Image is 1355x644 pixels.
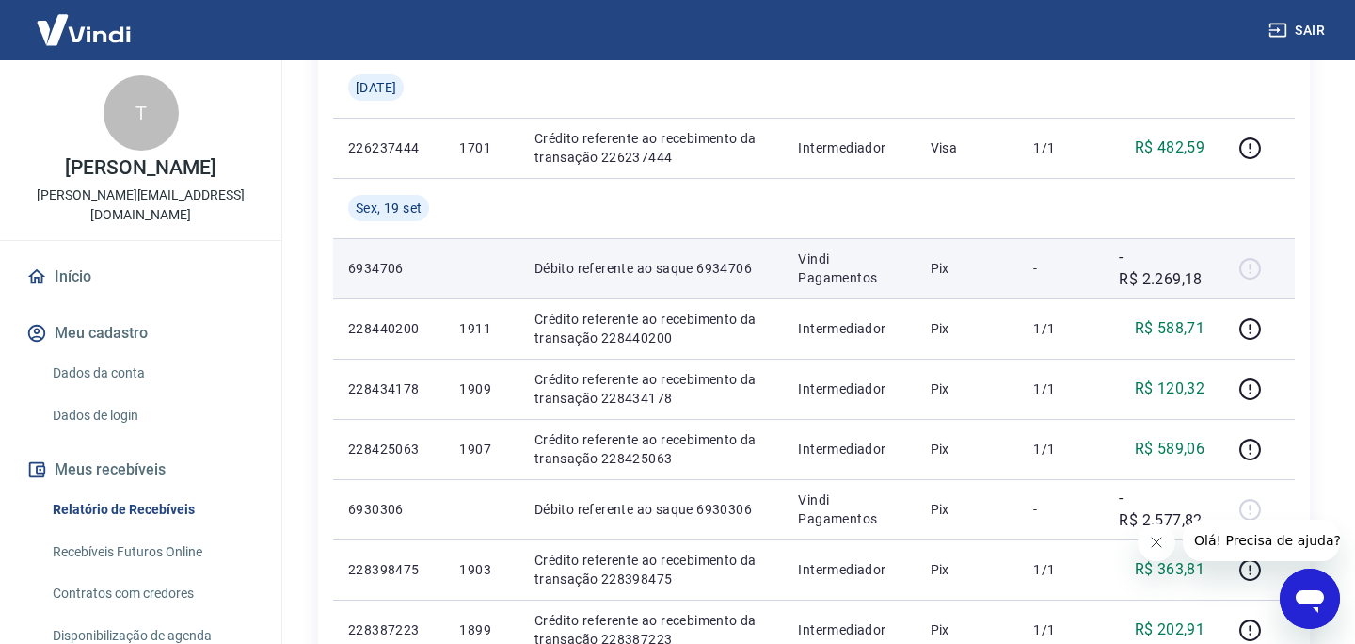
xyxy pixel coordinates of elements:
[931,440,1004,459] p: Pix
[459,620,503,639] p: 1899
[45,354,259,393] a: Dados da conta
[534,500,769,519] p: Débito referente ao saque 6930306
[356,199,422,217] span: Sex, 19 set
[1119,246,1204,291] p: -R$ 2.269,18
[15,185,266,225] p: [PERSON_NAME][EMAIL_ADDRESS][DOMAIN_NAME]
[534,259,769,278] p: Débito referente ao saque 6934706
[798,138,900,157] p: Intermediador
[348,560,429,579] p: 228398475
[104,75,179,151] div: T
[931,138,1004,157] p: Visa
[798,379,900,398] p: Intermediador
[798,491,900,528] p: Vindi Pagamentos
[1033,319,1089,338] p: 1/1
[798,560,900,579] p: Intermediador
[348,138,429,157] p: 226237444
[459,560,503,579] p: 1903
[348,259,429,278] p: 6934706
[798,319,900,338] p: Intermediador
[1135,438,1205,460] p: R$ 589,06
[1033,379,1089,398] p: 1/1
[356,78,396,97] span: [DATE]
[65,158,215,178] p: [PERSON_NAME]
[1135,137,1205,159] p: R$ 482,59
[931,259,1004,278] p: Pix
[1119,487,1204,532] p: -R$ 2.577,82
[1138,523,1175,561] iframe: Fechar mensagem
[1135,558,1205,581] p: R$ 363,81
[23,449,259,491] button: Meus recebíveis
[11,13,158,28] span: Olá! Precisa de ajuda?
[45,491,259,529] a: Relatório de Recebíveis
[1135,317,1205,340] p: R$ 588,71
[1033,620,1089,639] p: 1/1
[534,551,769,588] p: Crédito referente ao recebimento da transação 228398475
[534,129,769,167] p: Crédito referente ao recebimento da transação 226237444
[45,396,259,435] a: Dados de login
[459,319,503,338] p: 1911
[931,620,1004,639] p: Pix
[1033,500,1089,519] p: -
[1265,13,1332,48] button: Sair
[931,560,1004,579] p: Pix
[534,310,769,347] p: Crédito referente ao recebimento da transação 228440200
[23,313,259,354] button: Meu cadastro
[931,500,1004,519] p: Pix
[348,319,429,338] p: 228440200
[459,138,503,157] p: 1701
[45,574,259,613] a: Contratos com credores
[798,620,900,639] p: Intermediador
[1183,520,1340,561] iframe: Mensagem da empresa
[23,256,259,298] a: Início
[1033,259,1089,278] p: -
[45,533,259,572] a: Recebíveis Futuros Online
[798,440,900,459] p: Intermediador
[931,319,1004,338] p: Pix
[798,250,900,287] p: Vindi Pagamentos
[931,379,1004,398] p: Pix
[348,500,429,519] p: 6930306
[459,379,503,398] p: 1909
[1033,138,1089,157] p: 1/1
[459,440,503,459] p: 1907
[1135,619,1205,641] p: R$ 202,91
[348,379,429,398] p: 228434178
[348,440,429,459] p: 228425063
[1135,378,1205,400] p: R$ 120,32
[1033,440,1089,459] p: 1/1
[534,370,769,408] p: Crédito referente ao recebimento da transação 228434178
[534,430,769,468] p: Crédito referente ao recebimento da transação 228425063
[1280,569,1340,629] iframe: Botão para abrir a janela de mensagens
[23,1,145,58] img: Vindi
[1033,560,1089,579] p: 1/1
[348,620,429,639] p: 228387223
